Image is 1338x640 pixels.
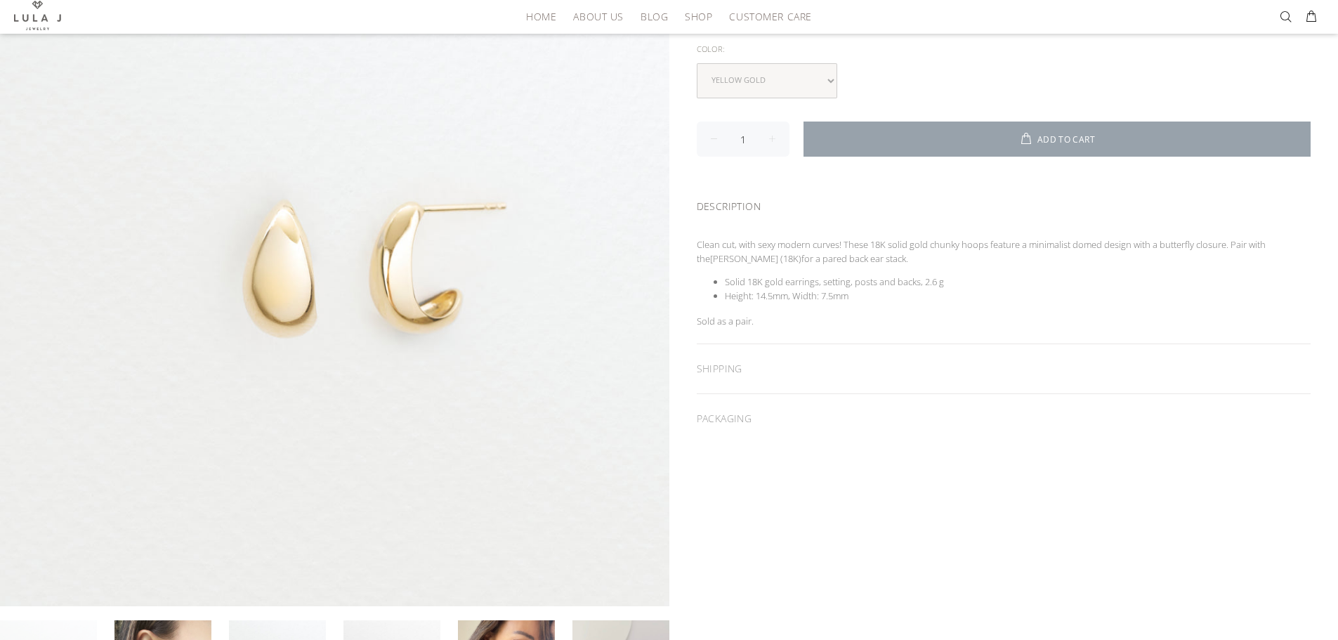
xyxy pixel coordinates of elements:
a: Shop [676,6,721,27]
span: Blog [641,11,668,22]
span: Customer Care [729,11,811,22]
a: Blog [632,6,676,27]
li: Solid 18K gold earrings, setting, posts and backs, 2.6 g [725,275,1311,289]
a: HOME [518,6,565,27]
li: Height: 14.5mm, Width: 7.5mm [725,289,1311,303]
p: Clean cut, with sexy modern curves! These 18K solid gold chunky hoops feature a minimalist domed ... [697,237,1311,266]
a: Customer Care [721,6,811,27]
span: HOME [526,11,556,22]
div: PACKAGING [697,394,1311,443]
a: About Us [565,6,631,27]
div: Color: [697,40,1311,58]
a: [PERSON_NAME] (18K) [710,252,801,265]
button: ADD TO CART [804,122,1311,157]
span: Shop [685,11,712,22]
div: SHIPPING [697,344,1311,393]
span: About Us [573,11,623,22]
span: ADD TO CART [1037,136,1095,144]
div: DESCRIPTION [697,182,1311,226]
p: Sold as a pair. [697,314,1311,328]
